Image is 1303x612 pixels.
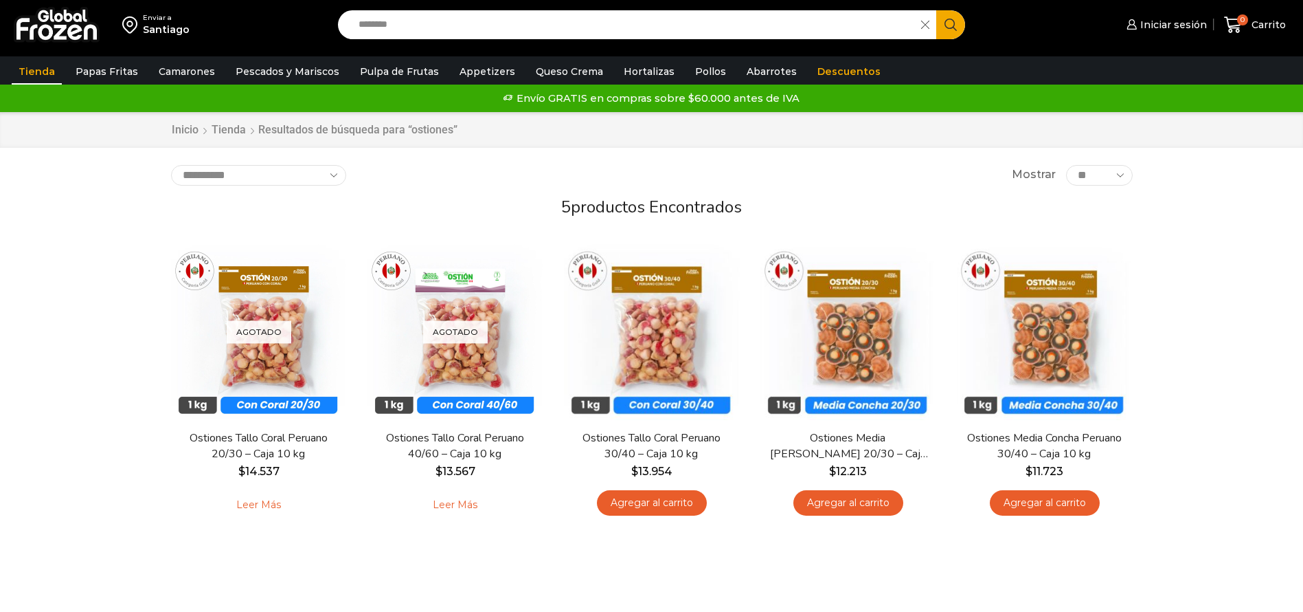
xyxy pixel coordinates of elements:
[572,430,730,462] a: Ostiones Tallo Coral Peruano 30/40 – Caja 10 kg
[353,58,446,85] a: Pulpa de Frutas
[561,196,571,218] span: 5
[171,165,346,186] select: Pedido de la tienda
[793,490,903,516] a: Agregar al carrito: “Ostiones Media Concha Peruano 20/30 - Caja 10 kg”
[229,58,346,85] a: Pescados y Mariscos
[829,465,836,478] span: $
[211,122,247,138] a: Tienda
[631,465,672,478] bdi: 13.954
[936,10,965,39] button: Search button
[1026,465,1032,478] span: $
[69,58,145,85] a: Papas Fritas
[453,58,522,85] a: Appetizers
[376,430,534,462] a: Ostiones Tallo Coral Peruano 40/60 – Caja 10 kg
[1012,167,1056,183] span: Mostrar
[179,430,337,462] a: Ostiones Tallo Coral Peruano 20/30 – Caja 10 kg
[740,58,804,85] a: Abarrotes
[529,58,610,85] a: Queso Crema
[238,465,280,478] bdi: 14.537
[1026,465,1063,478] bdi: 11.723
[811,58,887,85] a: Descuentos
[143,23,190,36] div: Santiago
[617,58,681,85] a: Hortalizas
[435,465,475,478] bdi: 13.567
[829,465,867,478] bdi: 12.213
[411,490,499,519] a: Leé más sobre “Ostiones Tallo Coral Peruano 40/60 - Caja 10 kg”
[122,13,143,36] img: address-field-icon.svg
[1137,18,1207,32] span: Iniciar sesión
[238,465,245,478] span: $
[1123,11,1207,39] a: Iniciar sesión
[215,490,302,519] a: Leé más sobre “Ostiones Tallo Coral Peruano 20/30 - Caja 10 kg”
[965,430,1123,462] a: Ostiones Media Concha Peruano 30/40 – Caja 10 kg
[258,123,457,136] h1: Resultados de búsqueda para “ostiones”
[227,321,291,344] p: Agotado
[597,490,707,516] a: Agregar al carrito: “Ostiones Tallo Coral Peruano 30/40 - Caja 10 kg”
[631,465,638,478] span: $
[688,58,733,85] a: Pollos
[12,58,62,85] a: Tienda
[1221,9,1289,41] a: 0 Carrito
[143,13,190,23] div: Enviar a
[435,465,442,478] span: $
[171,122,199,138] a: Inicio
[769,430,927,462] a: Ostiones Media [PERSON_NAME] 20/30 – Caja 10 kg
[990,490,1100,516] a: Agregar al carrito: “Ostiones Media Concha Peruano 30/40 - Caja 10 kg”
[171,122,457,138] nav: Breadcrumb
[423,321,488,344] p: Agotado
[571,196,742,218] span: productos encontrados
[152,58,222,85] a: Camarones
[1237,14,1248,25] span: 0
[1248,18,1286,32] span: Carrito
